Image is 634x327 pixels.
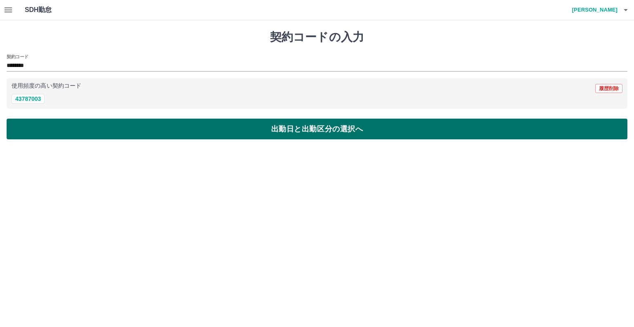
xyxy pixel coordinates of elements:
p: 使用頻度の高い契約コード [12,83,81,89]
button: 43787003 [12,94,45,104]
button: 出勤日と出勤区分の選択へ [7,119,627,139]
h1: 契約コードの入力 [7,30,627,44]
h2: 契約コード [7,53,28,60]
button: 履歴削除 [595,84,622,93]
